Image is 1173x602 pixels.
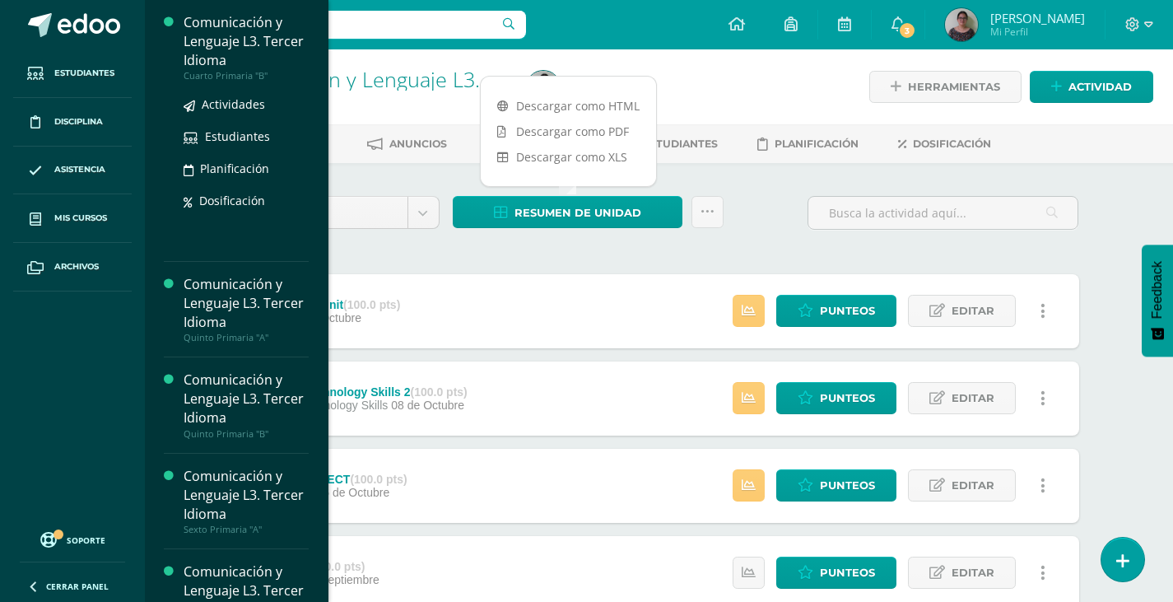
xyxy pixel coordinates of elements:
a: Actividades [184,95,309,114]
div: English Technology Skills 2 [258,385,467,399]
div: Quinto Primaria 'B' [207,91,507,106]
span: Punteos [820,296,875,326]
span: Dosificación [199,193,265,208]
a: Herramientas [869,71,1022,103]
a: Mis cursos [13,194,132,243]
span: Anuncios [389,138,447,150]
a: Unidad 4 [240,197,439,228]
span: Editar [952,470,994,501]
strong: (100.0 pts) [411,385,468,399]
h1: Comunicación y Lenguaje L3. Tercer Idioma [207,68,507,91]
span: Punteos [820,470,875,501]
a: Soporte [20,528,125,550]
strong: (100.0 pts) [308,560,365,573]
a: Punteos [776,469,896,502]
button: Feedback - Mostrar encuesta [1142,245,1173,357]
span: Cerrar panel [46,581,109,592]
a: Resumen de unidad [453,196,682,228]
img: 88a2233dffd916962c4d2156b7d9d415.png [527,71,560,104]
span: Punteos [820,558,875,588]
div: Cuarto Primaria "B" [184,70,309,82]
span: 08 de Octubre [391,399,464,412]
span: Soporte [67,534,105,546]
a: Dosificación [898,131,991,157]
a: Punteos [776,295,896,327]
a: Disciplina [13,98,132,147]
span: Actividad [1068,72,1132,102]
a: Planificación [757,131,859,157]
input: Busca la actividad aquí... [808,197,1078,229]
span: Resumen de unidad [514,198,641,228]
span: 06 de Octubre [316,486,389,499]
a: Descargar como HTML [481,93,656,119]
span: Editar [952,558,994,588]
img: 88a2233dffd916962c4d2156b7d9d415.png [945,8,978,41]
a: Asistencia [13,147,132,195]
a: Planificación [184,159,309,178]
span: Actividades [202,96,265,112]
span: Editar [952,296,994,326]
span: Dosificación [913,138,991,150]
a: Actividad [1030,71,1153,103]
span: Estudiantes [54,67,114,80]
strong: (100.0 pts) [343,298,400,311]
span: Mis cursos [54,212,107,225]
a: Comunicación y Lenguaje L3. Tercer IdiomaQuinto Primaria "B" [184,371,309,439]
div: Comunicación y Lenguaje L3. Tercer Idioma [184,275,309,332]
a: Punteos [776,382,896,414]
a: Punteos [776,557,896,589]
a: Descargar como PDF [481,119,656,144]
div: Quinto Primaria "A" [184,332,309,343]
span: 24 de Septiembre [288,573,379,586]
span: Mi Perfil [990,25,1085,39]
a: Comunicación y Lenguaje L3. Tercer IdiomaCuarto Primaria "B" [184,13,309,82]
span: Estudiantes [205,128,270,144]
span: Disciplina [54,115,103,128]
span: Editar [952,383,994,413]
span: 3 [898,21,916,40]
a: Comunicación y Lenguaje L3. Tercer IdiomaQuinto Primaria "A" [184,275,309,343]
a: Anuncios [367,131,447,157]
span: 09 de Octubre [288,311,361,324]
a: Estudiantes [184,127,309,146]
div: Book Final Unit [258,298,400,311]
a: Comunicación y Lenguaje L3. Tercer IdiomaSexto Primaria "A" [184,467,309,535]
a: Comunicación y Lenguaje L3. Tercer Idioma [207,65,615,93]
span: Archivos [54,260,99,273]
span: [PERSON_NAME] [990,10,1085,26]
div: Comunicación y Lenguaje L3. Tercer Idioma [184,13,309,70]
span: Feedback [1150,261,1165,319]
div: Comunicación y Lenguaje L3. Tercer Idioma [184,467,309,524]
a: Descargar como XLS [481,144,656,170]
div: Sexto Primaria "A" [184,524,309,535]
input: Busca un usuario... [156,11,526,39]
a: Estudiantes [619,131,718,157]
div: Comunicación y Lenguaje L3. Tercer Idioma [184,371,309,427]
strong: (100.0 pts) [350,473,407,486]
div: FINAL PROJECT [258,473,407,486]
span: Estudiantes [643,138,718,150]
span: Planificación [775,138,859,150]
a: Archivos [13,243,132,292]
a: Estudiantes [13,49,132,98]
span: Punteos [820,383,875,413]
span: Asistencia [54,163,105,176]
span: Herramientas [908,72,1000,102]
span: Planificación [200,161,269,176]
a: Dosificación [184,191,309,210]
div: Quinto Primaria "B" [184,428,309,440]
